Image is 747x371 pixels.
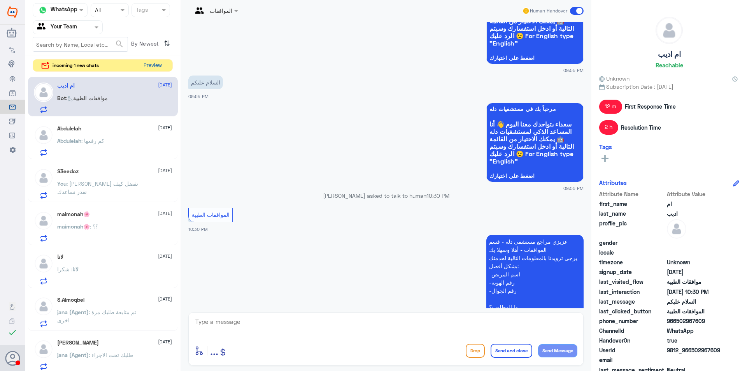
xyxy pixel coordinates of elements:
[667,219,686,239] img: defaultAdmin.png
[667,209,723,218] span: اديب
[34,297,53,316] img: defaultAdmin.png
[599,200,665,208] span: first_name
[37,4,49,16] img: whatsapp.png
[599,317,665,325] span: phone_number
[57,339,99,346] h5: Hussein Hraibe
[599,336,665,345] span: HandoverOn
[115,39,124,49] span: search
[656,17,682,44] img: defaultAdmin.png
[135,5,148,16] div: Tags
[491,344,532,358] button: Send and close
[140,60,165,72] button: Preview
[81,137,104,144] span: : كم رقمها
[667,307,723,315] span: الموافقات الطبية
[57,352,89,358] span: jana (Agent)
[5,351,20,366] button: Avatar
[57,180,138,195] span: : [PERSON_NAME] تفضل كيف نقدر نساعدك
[34,339,53,359] img: defaultAdmin.png
[667,268,723,276] span: 2025-03-09T21:40:01.69Z
[489,106,580,112] span: مرحباً بك في مستشفيات دله
[7,6,18,18] img: Widebot Logo
[489,173,580,179] span: اضغط على اختيارك
[158,295,172,302] span: [DATE]
[53,62,99,69] span: incoming 1 new chats
[530,7,567,14] span: Human Handover
[599,100,622,114] span: 12 m
[34,254,53,273] img: defaultAdmin.png
[8,328,17,337] i: check
[158,167,172,174] span: [DATE]
[667,327,723,335] span: 2
[667,317,723,325] span: 966502967609
[57,266,72,273] span: : شكرا
[158,338,172,345] span: [DATE]
[72,266,79,273] span: لانا
[89,352,133,358] span: : طلبك تحت الاجراء
[667,190,723,198] span: Attribute Value
[599,219,665,237] span: profile_pic
[158,210,172,217] span: [DATE]
[188,94,209,99] span: 09:55 PM
[667,346,723,354] span: 9812_966502967609
[489,2,580,47] span: سعداء بتواجدك معنا اليوم 👋 أنا المساعد الذكي لمستشفيات دله 🤖 يمكنك الاختيار من القائمة التالية أو...
[667,200,723,208] span: ام
[57,168,79,175] h5: S3eedoz
[57,180,67,187] span: You
[599,143,612,150] h6: Tags
[667,278,723,286] span: موافقات الطبية
[656,62,683,69] h6: Reachable
[599,288,665,296] span: last_interaction
[599,74,630,83] span: Unknown
[667,336,723,345] span: true
[57,297,84,303] h5: S.Almoqbel
[57,254,63,260] h5: لانا
[57,309,136,324] span: : تم متابعة طلبك مرة اخرى
[466,344,485,358] button: Drop
[658,50,681,59] h5: ام اديب
[599,278,665,286] span: last_visited_flow
[599,297,665,306] span: last_message
[563,185,584,192] span: 09:55 PM
[599,327,665,335] span: ChannelId
[34,211,53,230] img: defaultAdmin.png
[599,239,665,247] span: gender
[33,37,128,51] input: Search by Name, Local etc…
[599,268,665,276] span: signup_date
[210,342,218,359] button: ...
[599,120,618,134] span: 2 h
[599,248,665,257] span: locale
[599,258,665,266] span: timezone
[538,344,577,357] button: Send Message
[90,223,98,230] span: : ؟؟
[128,37,161,53] span: By Newest
[599,179,627,186] h6: Attributes
[192,211,230,218] span: الموافقات الطبية
[667,356,723,364] span: null
[489,120,580,165] span: سعداء بتواجدك معنا اليوم 👋 أنا المساعد الذكي لمستشفيات دله 🤖 يمكنك الاختيار من القائمة التالية أو...
[599,83,739,91] span: Subscription Date : [DATE]
[158,253,172,260] span: [DATE]
[57,95,66,101] span: Bot
[599,307,665,315] span: last_clicked_button
[57,125,81,132] h5: Abdulelah
[667,297,723,306] span: السلام عليكم
[158,124,172,131] span: [DATE]
[599,209,665,218] span: last_name
[37,21,49,33] img: yourTeam.svg
[426,192,449,199] span: 10:30 PM
[66,95,108,101] span: : موافقات الطبية
[34,125,53,145] img: defaultAdmin.png
[57,223,90,230] span: maimonah🌸
[57,83,75,89] h5: ام اديب
[34,168,53,188] img: defaultAdmin.png
[625,102,676,111] span: First Response Time
[210,343,218,357] span: ...
[599,356,665,364] span: email
[188,227,208,232] span: 10:30 PM
[599,190,665,198] span: Attribute Name
[667,258,723,266] span: Unknown
[667,239,723,247] span: null
[115,38,124,51] button: search
[188,76,223,89] p: 31/8/2025, 9:55 PM
[667,288,723,296] span: 2025-08-31T19:30:12.766Z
